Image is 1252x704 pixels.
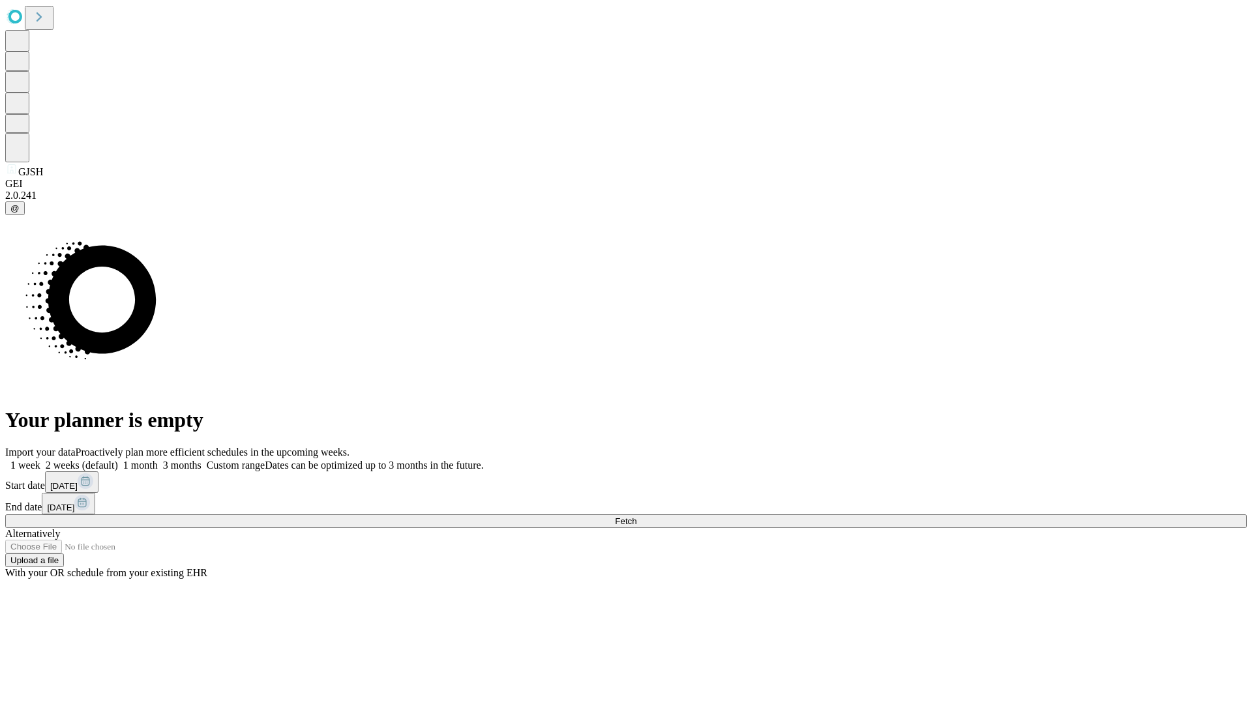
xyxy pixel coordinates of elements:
span: 2 weeks (default) [46,460,118,471]
span: Custom range [207,460,265,471]
div: End date [5,493,1247,514]
span: [DATE] [50,481,78,491]
span: Import your data [5,447,76,458]
span: @ [10,203,20,213]
span: 3 months [163,460,201,471]
span: 1 week [10,460,40,471]
span: Dates can be optimized up to 3 months in the future. [265,460,483,471]
span: Proactively plan more efficient schedules in the upcoming weeks. [76,447,350,458]
span: GJSH [18,166,43,177]
div: 2.0.241 [5,190,1247,201]
h1: Your planner is empty [5,408,1247,432]
div: GEI [5,178,1247,190]
button: [DATE] [45,471,98,493]
button: Fetch [5,514,1247,528]
button: [DATE] [42,493,95,514]
span: Fetch [615,516,636,526]
button: Upload a file [5,553,64,567]
span: 1 month [123,460,158,471]
div: Start date [5,471,1247,493]
span: Alternatively [5,528,60,539]
span: With your OR schedule from your existing EHR [5,567,207,578]
span: [DATE] [47,503,74,512]
button: @ [5,201,25,215]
